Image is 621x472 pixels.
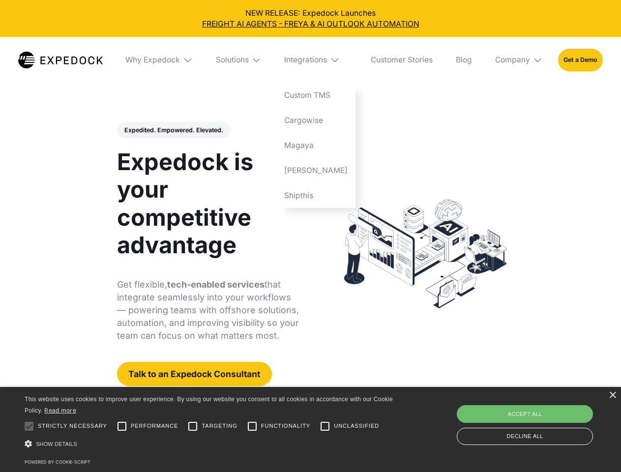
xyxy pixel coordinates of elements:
[36,441,77,447] span: Show details
[25,459,90,465] a: Powered by cookie-script
[117,278,299,342] p: Get flexible, that integrate seamlessly into your workflows — powering teams with offshore soluti...
[25,438,396,451] div: Show details
[44,407,76,414] a: Read more
[457,366,621,472] iframe: Chat Widget
[284,55,327,65] div: Integrations
[261,422,310,430] span: Functionality
[277,37,355,83] div: Integrations
[277,133,355,158] a: Magaya
[277,183,355,208] a: Shipthis
[277,108,355,133] a: Cargowise
[277,83,355,208] nav: Integrations
[216,55,249,65] div: Solutions
[363,37,440,83] a: Customer Stories
[334,422,379,430] span: Unclassified
[448,37,479,83] a: Blog
[38,422,107,430] span: Strictly necessary
[202,422,237,430] span: Targeting
[495,55,530,65] div: Company
[25,396,393,414] span: This website uses cookies to improve user experience. By using our website you consent to all coo...
[117,362,272,386] a: Talk to an Expedock Consultant
[167,279,265,290] strong: tech-enabled services
[131,422,178,430] span: Performance
[8,19,614,29] a: FREIGHT AI AGENTS - FREYA & AI OUTLOOK AUTOMATION
[487,37,550,83] div: Company
[118,37,201,83] div: Why Expedock
[558,49,603,71] a: Get a Demo
[208,37,269,83] div: Solutions
[117,148,299,259] h1: Expedock is your competitive advantage
[8,8,614,29] div: NEW RELEASE: Expedock Launches
[125,55,180,65] div: Why Expedock
[277,158,355,183] a: [PERSON_NAME]
[277,83,355,108] a: Custom TMS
